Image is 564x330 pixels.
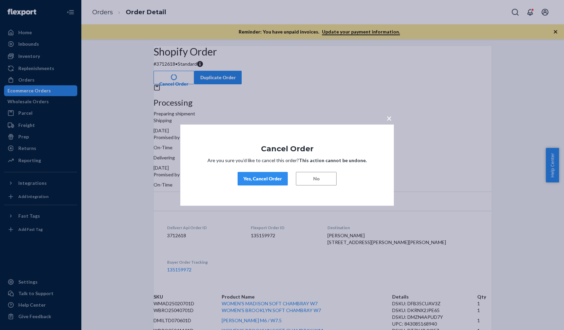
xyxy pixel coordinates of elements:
[201,157,374,164] p: Are you sure you’d like to cancel this order?
[238,172,288,185] button: Yes, Cancel Order
[201,145,374,153] h1: Cancel Order
[243,175,282,182] div: Yes, Cancel Order
[299,157,367,163] strong: This action cannot be undone.
[386,112,392,124] span: ×
[296,172,337,185] button: No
